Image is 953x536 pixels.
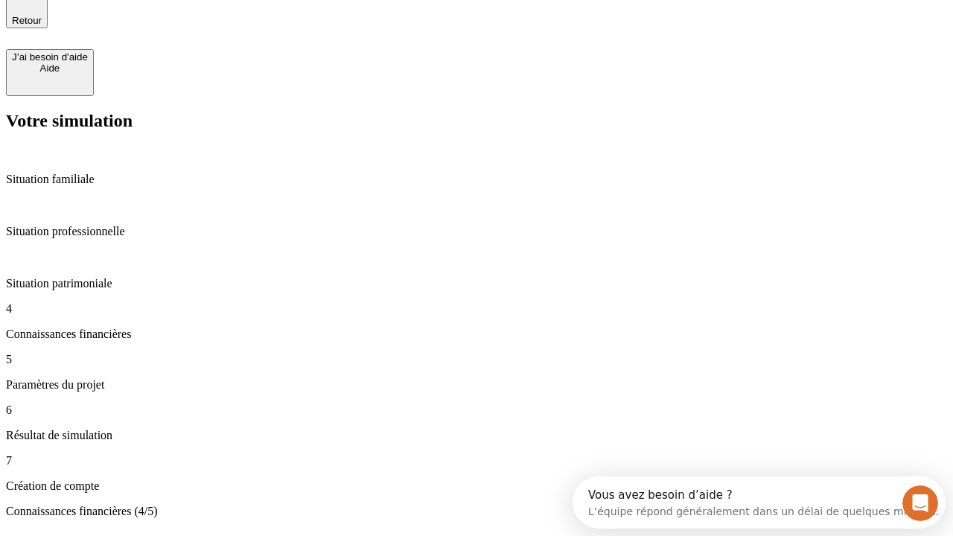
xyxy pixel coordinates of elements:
p: Création de compte [6,479,947,493]
button: J’ai besoin d'aideAide [6,49,94,96]
iframe: Intercom live chat discovery launcher [573,476,946,529]
h2: Votre simulation [6,111,947,131]
div: Aide [12,63,88,74]
p: 5 [6,353,947,366]
p: Résultat de simulation [6,429,947,442]
div: Ouvrir le Messenger Intercom [6,6,410,47]
p: 4 [6,302,947,316]
p: Paramètres du projet [6,378,947,392]
p: Connaissances financières [6,328,947,341]
iframe: Intercom live chat [902,485,938,521]
p: Situation familiale [6,173,947,186]
p: Connaissances financières (4/5) [6,505,947,518]
p: Situation professionnelle [6,225,947,238]
p: 6 [6,403,947,417]
span: Retour [12,15,42,26]
p: 7 [6,454,947,468]
div: Vous avez besoin d’aide ? [16,13,366,25]
div: L’équipe répond généralement dans un délai de quelques minutes. [16,25,366,40]
p: Situation patrimoniale [6,277,947,290]
div: J’ai besoin d'aide [12,51,88,63]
